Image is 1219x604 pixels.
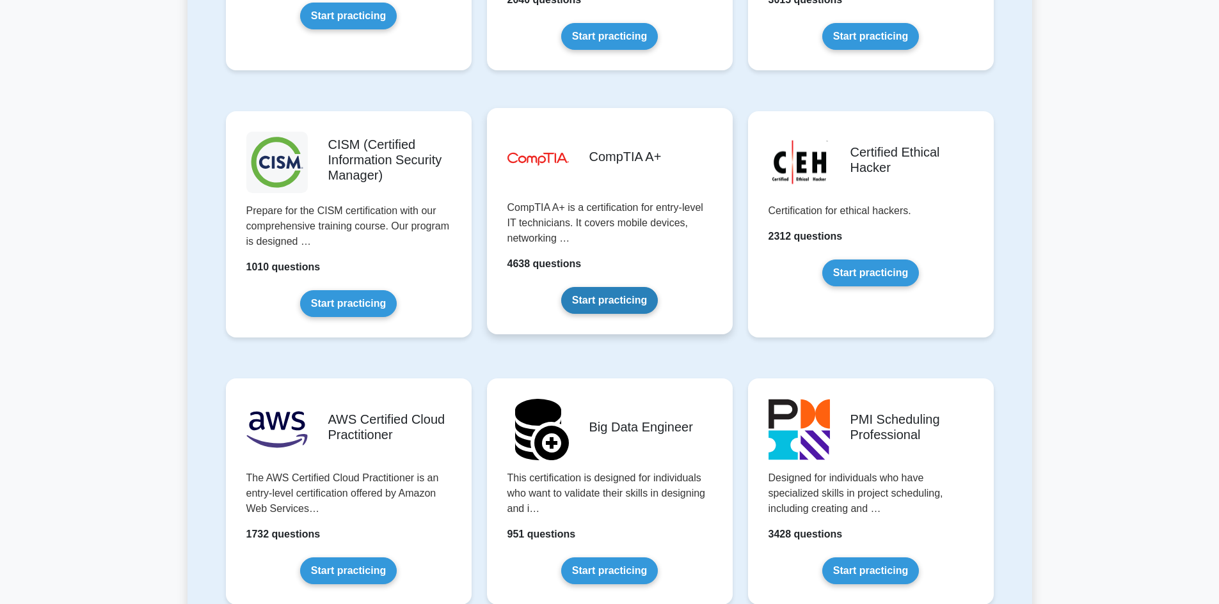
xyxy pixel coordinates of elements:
a: Start practicing [561,557,658,584]
a: Start practicing [300,557,397,584]
a: Start practicing [822,23,919,50]
a: Start practicing [561,23,658,50]
a: Start practicing [822,557,919,584]
a: Start practicing [300,290,397,317]
a: Start practicing [561,287,658,314]
a: Start practicing [822,259,919,286]
a: Start practicing [300,3,397,29]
